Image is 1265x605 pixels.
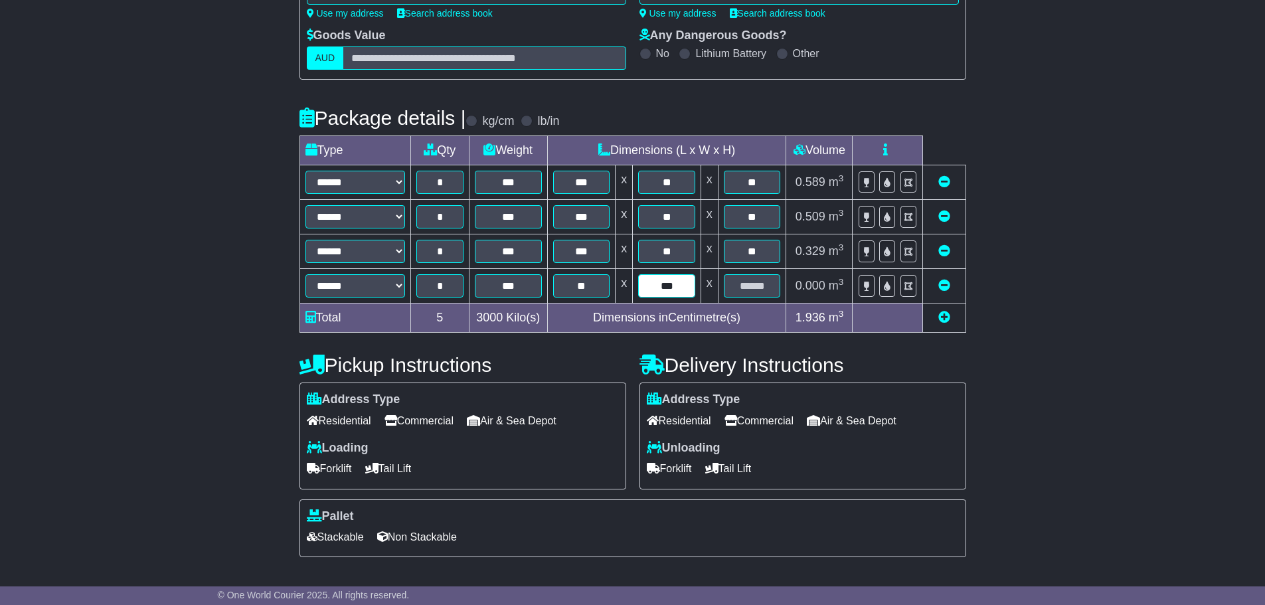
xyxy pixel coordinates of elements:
label: Lithium Battery [695,47,766,60]
a: Use my address [639,8,717,19]
span: 0.589 [796,175,825,189]
span: Tail Lift [365,458,412,479]
sup: 3 [839,208,844,218]
h4: Package details | [299,107,466,129]
span: m [829,175,844,189]
td: x [701,165,718,200]
span: Non Stackable [377,527,457,547]
td: Volume [786,136,853,165]
span: Air & Sea Depot [807,410,896,431]
label: Pallet [307,509,354,524]
td: Weight [469,136,547,165]
span: m [829,210,844,223]
span: m [829,279,844,292]
td: 5 [410,303,469,333]
span: Air & Sea Depot [467,410,556,431]
label: Address Type [647,392,740,407]
a: Search address book [397,8,493,19]
td: x [616,165,633,200]
span: 0.509 [796,210,825,223]
sup: 3 [839,309,844,319]
span: 0.329 [796,244,825,258]
td: x [701,269,718,303]
span: Residential [647,410,711,431]
span: m [829,244,844,258]
span: 1.936 [796,311,825,324]
td: x [701,200,718,234]
td: x [616,269,633,303]
span: Forklift [307,458,352,479]
a: Remove this item [938,210,950,223]
td: Qty [410,136,469,165]
span: Commercial [724,410,794,431]
span: Forklift [647,458,692,479]
span: m [829,311,844,324]
label: Unloading [647,441,720,456]
label: kg/cm [482,114,514,129]
span: Commercial [384,410,454,431]
td: x [616,200,633,234]
span: Stackable [307,527,364,547]
label: Any Dangerous Goods? [639,29,787,43]
h4: Pickup Instructions [299,354,626,376]
span: © One World Courier 2025. All rights reserved. [218,590,410,600]
h4: Delivery Instructions [639,354,966,376]
td: x [701,234,718,269]
td: Dimensions (L x W x H) [547,136,786,165]
a: Search address book [730,8,825,19]
td: Total [299,303,410,333]
a: Remove this item [938,175,950,189]
td: x [616,234,633,269]
a: Use my address [307,8,384,19]
label: Loading [307,441,369,456]
a: Add new item [938,311,950,324]
td: Dimensions in Centimetre(s) [547,303,786,333]
sup: 3 [839,173,844,183]
label: AUD [307,46,344,70]
label: Goods Value [307,29,386,43]
span: 3000 [476,311,503,324]
td: Kilo(s) [469,303,547,333]
label: Address Type [307,392,400,407]
td: Type [299,136,410,165]
span: 0.000 [796,279,825,292]
label: lb/in [537,114,559,129]
label: Other [793,47,819,60]
span: Tail Lift [705,458,752,479]
a: Remove this item [938,244,950,258]
a: Remove this item [938,279,950,292]
sup: 3 [839,242,844,252]
span: Residential [307,410,371,431]
label: No [656,47,669,60]
sup: 3 [839,277,844,287]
